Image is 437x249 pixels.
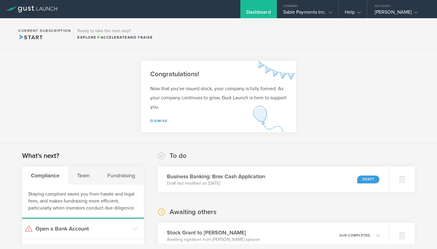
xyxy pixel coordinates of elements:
[339,234,370,237] p: 3 4 completed
[150,70,287,79] h2: Congratulations!
[22,185,144,219] div: Staying compliant saves you from hassle and legal fees, and makes fundraising more efficient, par...
[18,34,43,41] span: Start
[341,234,345,237] em: of
[167,172,265,180] h3: Business Banking: Brex Cash Application
[167,237,260,243] p: Awaiting signature from [PERSON_NAME] spouse
[246,9,271,18] div: Dashboard
[357,176,379,183] div: Draft
[167,229,260,237] h3: Stock Grant to [PERSON_NAME]
[22,166,68,185] div: Compliance
[22,152,59,160] h2: What's next?
[97,35,137,39] span: and
[150,84,287,111] p: Now that you've issued stock, your company is fully formed. As your company continues to grow, Gu...
[77,29,153,33] h3: Ready to take the next step?
[170,208,216,217] h2: Awaiting others
[375,9,426,18] div: [PERSON_NAME]
[77,35,153,40] div: Explore
[97,35,127,39] span: Accelerate
[99,166,144,185] div: Fundraising
[18,29,71,32] h2: Current Subscription
[74,24,156,43] div: Ready to take the next step?ExploreAccelerateandRaise
[167,180,265,186] p: Draft last modified on [DATE]
[158,166,389,192] div: Business Banking: Brex Cash ApplicationDraft last modified on [DATE]Draft
[283,9,332,18] div: Sable Payments Inc.
[345,9,361,18] div: Help
[137,35,153,39] span: Raise
[68,166,99,185] div: Team
[36,225,129,233] h3: Open a Bank Account
[150,119,168,123] a: Dismiss
[170,152,187,160] h2: To do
